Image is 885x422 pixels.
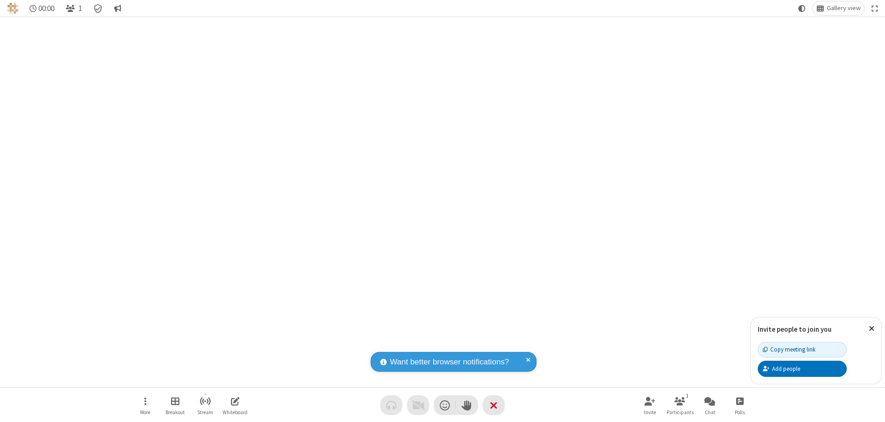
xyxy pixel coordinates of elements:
button: Invite participants (⌘+Shift+I) [636,392,664,418]
span: Gallery view [827,5,861,12]
button: Manage Breakout Rooms [161,392,189,418]
button: Add people [758,361,847,376]
button: Copy meeting link [758,342,847,358]
button: Open poll [726,392,754,418]
span: Want better browser notifications? [390,356,509,368]
button: Open participant list [62,1,86,15]
div: 1 [684,392,691,400]
div: Meeting details Encryption enabled [89,1,107,15]
button: Open chat [696,392,724,418]
button: Close popover [862,317,881,340]
button: Send a reaction [434,395,456,415]
span: 00:00 [38,4,54,13]
button: Change layout [813,1,864,15]
span: 1 [78,4,82,13]
button: Open menu [131,392,159,418]
span: Whiteboard [223,410,248,415]
span: Invite [644,410,656,415]
img: QA Selenium DO NOT DELETE OR CHANGE [7,3,18,14]
span: More [140,410,150,415]
button: Fullscreen [868,1,882,15]
button: Start streaming [191,392,219,418]
div: Copy meeting link [763,345,815,354]
span: Chat [705,410,715,415]
span: Polls [735,410,745,415]
button: Raise hand [456,395,478,415]
button: Open shared whiteboard [221,392,249,418]
button: Video [407,395,429,415]
button: Using system theme [795,1,809,15]
div: Timer [26,1,59,15]
span: Breakout [165,410,185,415]
button: Audio problem - check your Internet connection or call by phone [380,395,402,415]
span: Stream [197,410,213,415]
button: Open participant list [666,392,694,418]
span: Participants [667,410,694,415]
button: Conversation [110,1,125,15]
label: Invite people to join you [758,325,832,334]
button: End or leave meeting [483,395,505,415]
